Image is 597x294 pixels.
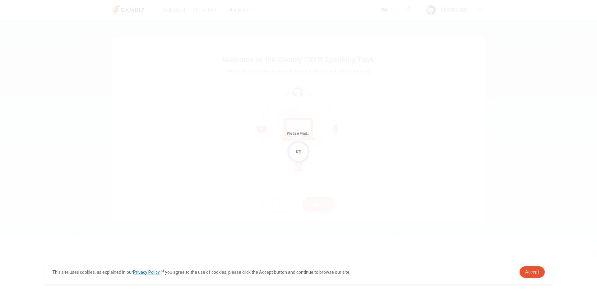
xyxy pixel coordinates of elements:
div: 0% [296,148,302,155]
span: Accept [525,269,539,274]
a: dismiss cookie message [520,266,545,278]
span: Please wait... [287,131,311,136]
span: This site uses cookies, as explained in our . If you agree to the use of cookies, please click th... [52,270,350,275]
a: Privacy Policy [133,270,160,275]
div: cookieconsent [45,260,552,284]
